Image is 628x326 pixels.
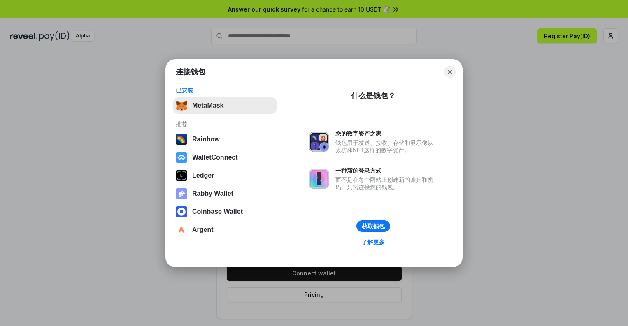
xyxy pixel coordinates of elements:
div: Rainbow [192,136,220,143]
button: Coinbase Wallet [173,203,277,220]
div: MetaMask [192,102,223,109]
img: svg+xml,%3Csvg%20width%3D%2228%22%20height%3D%2228%22%20viewBox%3D%220%200%2028%2028%22%20fill%3D... [176,152,187,163]
img: svg+xml,%3Csvg%20width%3D%2228%22%20height%3D%2228%22%20viewBox%3D%220%200%2028%2028%22%20fill%3D... [176,224,187,236]
div: Argent [192,226,214,234]
div: 您的数字资产之家 [335,130,437,137]
button: WalletConnect [173,149,277,166]
button: Rabby Wallet [173,185,277,202]
div: WalletConnect [192,154,238,161]
img: svg+xml,%3Csvg%20fill%3D%22none%22%20height%3D%2233%22%20viewBox%3D%220%200%2035%2033%22%20width%... [176,100,187,111]
img: svg+xml,%3Csvg%20width%3D%2228%22%20height%3D%2228%22%20viewBox%3D%220%200%2028%2028%22%20fill%3D... [176,206,187,217]
button: Close [444,66,456,78]
div: Rabby Wallet [192,190,233,197]
div: 一种新的登录方式 [335,167,437,174]
img: svg+xml,%3Csvg%20xmlns%3D%22http%3A%2F%2Fwww.w3.org%2F2000%2Fsvg%22%20width%3D%2228%22%20height%3... [176,170,187,181]
button: Argent [173,222,277,238]
div: 了解更多 [362,238,385,246]
div: 推荐 [176,120,274,128]
h1: 连接钱包 [176,67,205,77]
button: Rainbow [173,131,277,148]
div: 获取钱包 [362,222,385,230]
div: Ledger [192,172,214,179]
img: svg+xml,%3Csvg%20width%3D%22120%22%20height%3D%22120%22%20viewBox%3D%220%200%20120%20120%22%20fil... [176,134,187,145]
div: 而不是在每个网站上创建新的账户和密码，只需连接您的钱包。 [335,176,437,191]
button: Ledger [173,167,277,184]
button: MetaMask [173,97,277,114]
img: svg+xml,%3Csvg%20xmlns%3D%22http%3A%2F%2Fwww.w3.org%2F2000%2Fsvg%22%20fill%3D%22none%22%20viewBox... [309,169,329,189]
div: 已安装 [176,87,274,94]
div: 钱包用于发送、接收、存储和显示像以太坊和NFT这样的数字资产。 [335,139,437,154]
div: Coinbase Wallet [192,208,243,215]
a: 了解更多 [357,237,390,247]
div: 什么是钱包？ [351,91,395,101]
button: 获取钱包 [356,220,390,232]
img: svg+xml,%3Csvg%20xmlns%3D%22http%3A%2F%2Fwww.w3.org%2F2000%2Fsvg%22%20fill%3D%22none%22%20viewBox... [176,188,187,199]
img: svg+xml,%3Csvg%20xmlns%3D%22http%3A%2F%2Fwww.w3.org%2F2000%2Fsvg%22%20fill%3D%22none%22%20viewBox... [309,132,329,152]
